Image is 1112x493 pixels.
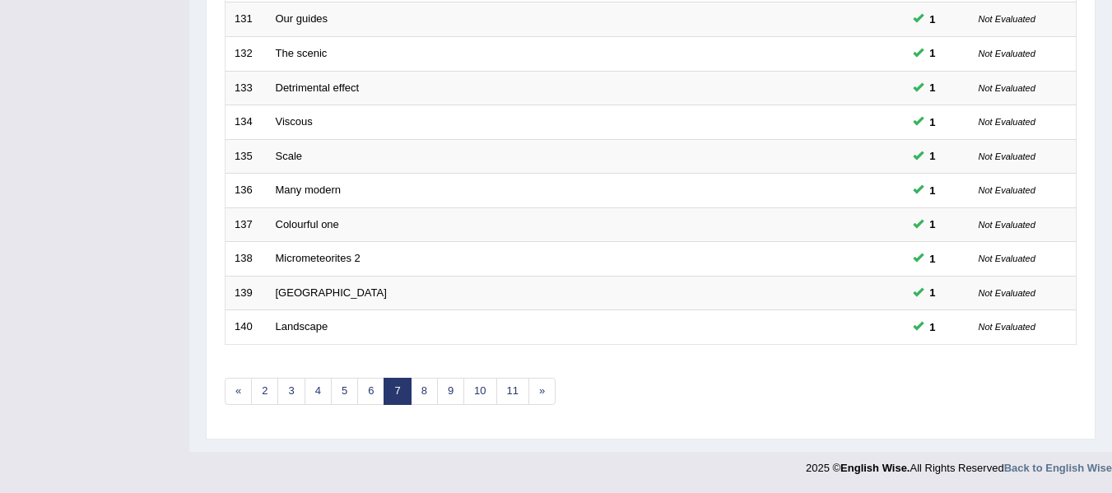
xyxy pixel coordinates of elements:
small: Not Evaluated [979,322,1035,332]
small: Not Evaluated [979,151,1035,161]
a: 9 [437,378,464,405]
a: Many modern [276,184,341,196]
small: Not Evaluated [979,117,1035,127]
span: You can still take this question [924,216,942,233]
span: You can still take this question [924,284,942,301]
a: 2 [251,378,278,405]
small: Not Evaluated [979,288,1035,298]
a: 5 [331,378,358,405]
span: You can still take this question [924,319,942,336]
span: You can still take this question [924,182,942,199]
td: 138 [226,242,267,277]
a: 10 [463,378,496,405]
small: Not Evaluated [979,253,1035,263]
a: Viscous [276,115,313,128]
a: 11 [496,378,529,405]
td: 137 [226,207,267,242]
td: 140 [226,310,267,345]
a: Colourful one [276,218,339,230]
td: 136 [226,174,267,208]
td: 133 [226,71,267,105]
td: 135 [226,139,267,174]
small: Not Evaluated [979,14,1035,24]
a: 3 [277,378,305,405]
a: 8 [411,378,438,405]
a: 6 [357,378,384,405]
span: You can still take this question [924,250,942,267]
td: 139 [226,276,267,310]
a: 7 [384,378,411,405]
small: Not Evaluated [979,220,1035,230]
span: You can still take this question [924,147,942,165]
small: Not Evaluated [979,49,1035,58]
a: Micrometeorites 2 [276,252,361,264]
a: « [225,378,252,405]
span: You can still take this question [924,11,942,28]
a: 4 [305,378,332,405]
small: Not Evaluated [979,185,1035,195]
a: Landscape [276,320,328,333]
a: [GEOGRAPHIC_DATA] [276,286,387,299]
span: You can still take this question [924,79,942,96]
a: Scale [276,150,303,162]
a: The scenic [276,47,328,59]
small: Not Evaluated [979,83,1035,93]
a: Detrimental effect [276,81,360,94]
td: 132 [226,36,267,71]
td: 131 [226,2,267,37]
div: 2025 © All Rights Reserved [806,452,1112,476]
span: You can still take this question [924,44,942,62]
td: 134 [226,105,267,140]
span: You can still take this question [924,114,942,131]
a: Back to English Wise [1004,462,1112,474]
strong: English Wise. [840,462,910,474]
a: Our guides [276,12,328,25]
a: » [528,378,556,405]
